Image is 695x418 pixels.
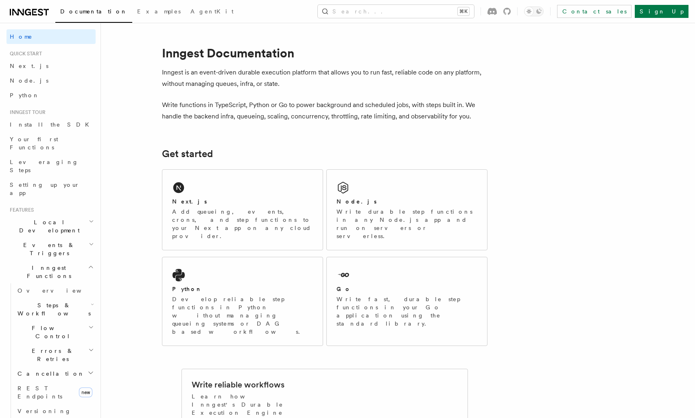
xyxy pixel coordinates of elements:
[7,29,96,44] a: Home
[10,77,48,84] span: Node.js
[17,385,62,400] span: REST Endpoints
[7,73,96,88] a: Node.js
[7,238,96,260] button: Events & Triggers
[190,8,234,15] span: AgentKit
[7,207,34,213] span: Features
[162,99,487,122] p: Write functions in TypeScript, Python or Go to power background and scheduled jobs, with steps bu...
[14,301,91,317] span: Steps & Workflows
[14,298,96,321] button: Steps & Workflows
[14,321,96,344] button: Flow Control
[10,92,39,98] span: Python
[162,67,487,90] p: Inngest is an event-driven durable execution platform that allows you to run fast, reliable code ...
[337,295,477,328] p: Write fast, durable step functions in your Go application using the standard library.
[326,169,487,250] a: Node.jsWrite durable step functions in any Node.js app and run on servers or serverless.
[7,132,96,155] a: Your first Functions
[10,136,58,151] span: Your first Functions
[162,46,487,60] h1: Inngest Documentation
[7,218,89,234] span: Local Development
[137,8,181,15] span: Examples
[337,197,377,206] h2: Node.js
[14,370,85,378] span: Cancellation
[7,264,88,280] span: Inngest Functions
[7,177,96,200] a: Setting up your app
[55,2,132,23] a: Documentation
[172,285,202,293] h2: Python
[192,379,284,390] h2: Write reliable workflows
[10,159,79,173] span: Leveraging Steps
[14,347,88,363] span: Errors & Retries
[7,50,42,57] span: Quick start
[14,344,96,366] button: Errors & Retries
[14,381,96,404] a: REST Endpointsnew
[7,88,96,103] a: Python
[172,208,313,240] p: Add queueing, events, crons, and step functions to your Next app on any cloud provider.
[17,408,71,414] span: Versioning
[458,7,469,15] kbd: ⌘K
[7,59,96,73] a: Next.js
[10,121,94,128] span: Install the SDK
[7,215,96,238] button: Local Development
[186,2,238,22] a: AgentKit
[326,257,487,346] a: GoWrite fast, durable step functions in your Go application using the standard library.
[162,257,323,346] a: PythonDevelop reliable step functions in Python without managing queueing systems or DAG based wo...
[14,366,96,381] button: Cancellation
[10,63,48,69] span: Next.js
[318,5,474,18] button: Search...⌘K
[524,7,544,16] button: Toggle dark mode
[14,283,96,298] a: Overview
[337,285,351,293] h2: Go
[635,5,688,18] a: Sign Up
[132,2,186,22] a: Examples
[14,324,88,340] span: Flow Control
[7,155,96,177] a: Leveraging Steps
[17,287,101,294] span: Overview
[10,33,33,41] span: Home
[162,148,213,160] a: Get started
[337,208,477,240] p: Write durable step functions in any Node.js app and run on servers or serverless.
[7,109,46,116] span: Inngest tour
[10,182,80,196] span: Setting up your app
[7,241,89,257] span: Events & Triggers
[7,117,96,132] a: Install the SDK
[7,260,96,283] button: Inngest Functions
[162,169,323,250] a: Next.jsAdd queueing, events, crons, and step functions to your Next app on any cloud provider.
[79,387,92,397] span: new
[60,8,127,15] span: Documentation
[172,295,313,336] p: Develop reliable step functions in Python without managing queueing systems or DAG based workflows.
[557,5,632,18] a: Contact sales
[172,197,207,206] h2: Next.js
